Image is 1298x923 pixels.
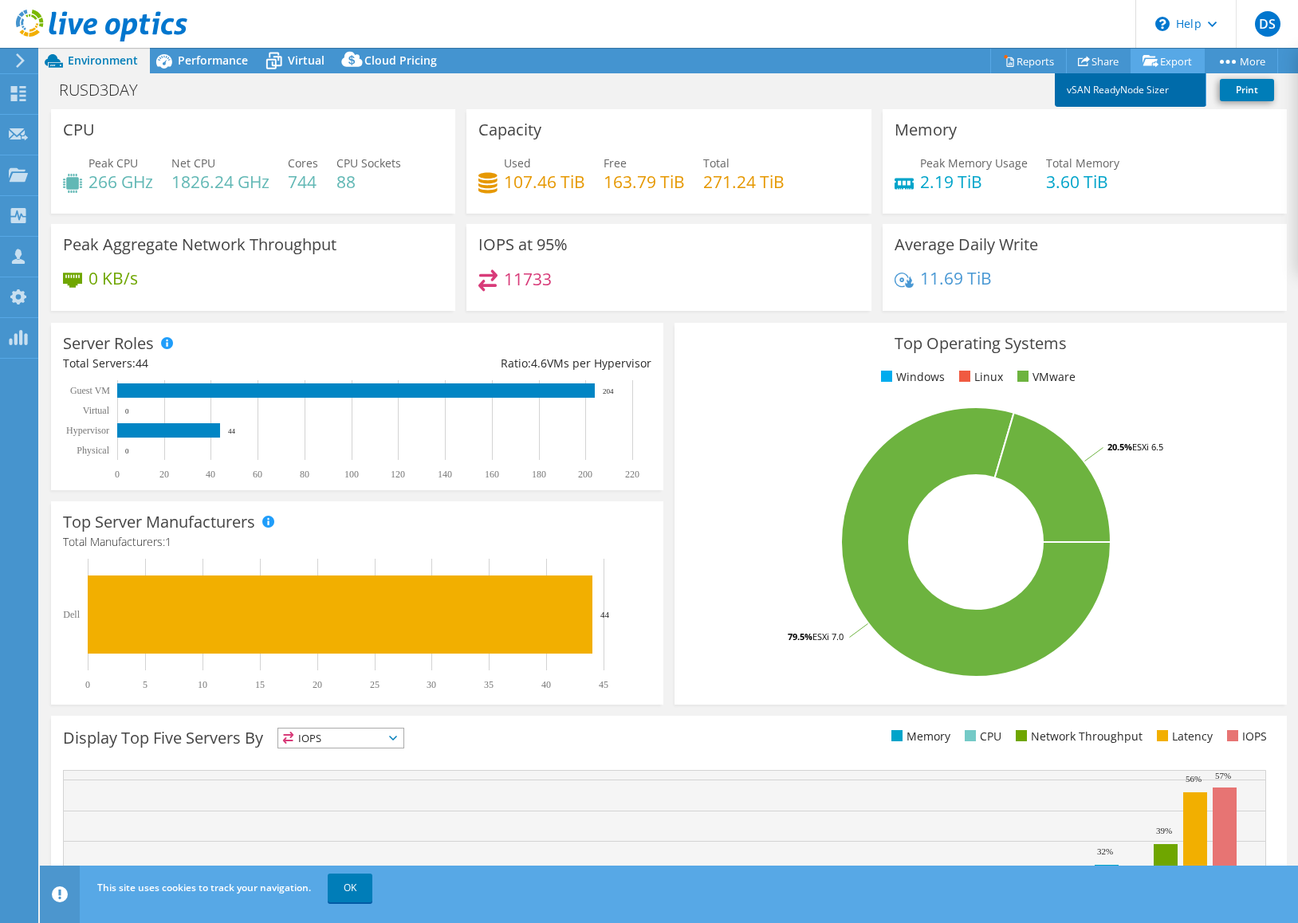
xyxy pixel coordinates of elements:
[604,155,627,171] span: Free
[1204,49,1278,73] a: More
[336,173,401,190] h4: 88
[1012,728,1143,745] li: Network Throughput
[370,679,380,690] text: 25
[178,53,248,68] span: Performance
[52,81,163,99] h1: RUSD3DAY
[478,236,568,253] h3: IOPS at 95%
[1066,49,1131,73] a: Share
[1046,155,1119,171] span: Total Memory
[703,173,785,190] h4: 271.24 TiB
[478,121,541,139] h3: Capacity
[255,679,265,690] text: 15
[1156,826,1172,835] text: 39%
[143,679,147,690] text: 5
[504,270,552,288] h4: 11733
[344,469,359,480] text: 100
[83,405,110,416] text: Virtual
[125,407,129,415] text: 0
[961,728,1001,745] li: CPU
[1013,368,1076,386] li: VMware
[895,121,957,139] h3: Memory
[686,335,1275,352] h3: Top Operating Systems
[1046,173,1119,190] h4: 3.60 TiB
[600,610,610,619] text: 44
[578,469,592,480] text: 200
[484,679,494,690] text: 35
[427,679,436,690] text: 30
[625,469,639,480] text: 220
[159,469,169,480] text: 20
[288,155,318,171] span: Cores
[541,679,551,690] text: 40
[228,427,236,435] text: 44
[1107,441,1132,453] tspan: 20.5%
[328,874,372,902] a: OK
[63,533,651,551] h4: Total Manufacturers:
[63,609,80,620] text: Dell
[1215,771,1231,780] text: 57%
[364,53,437,68] span: Cloud Pricing
[68,53,138,68] span: Environment
[920,155,1028,171] span: Peak Memory Usage
[1131,49,1205,73] a: Export
[77,445,109,456] text: Physical
[1097,846,1113,856] text: 32%
[599,679,608,690] text: 45
[1155,17,1170,31] svg: \n
[63,513,255,531] h3: Top Server Manufacturers
[171,173,269,190] h4: 1826.24 GHz
[165,534,171,549] span: 1
[603,387,614,395] text: 204
[604,173,685,190] h4: 163.79 TiB
[300,469,309,480] text: 80
[990,49,1067,73] a: Reports
[336,155,401,171] span: CPU Sockets
[115,469,120,480] text: 0
[1132,441,1163,453] tspan: ESXi 6.5
[1055,73,1206,107] a: vSAN ReadyNode Sizer
[1255,11,1280,37] span: DS
[63,236,336,253] h3: Peak Aggregate Network Throughput
[391,469,405,480] text: 120
[313,679,322,690] text: 20
[70,385,110,396] text: Guest VM
[206,469,215,480] text: 40
[97,881,311,894] span: This site uses cookies to track your navigation.
[136,355,148,371] span: 44
[198,679,207,690] text: 10
[66,425,109,436] text: Hypervisor
[887,728,950,745] li: Memory
[125,447,129,455] text: 0
[357,355,651,372] div: Ratio: VMs per Hypervisor
[88,269,138,287] h4: 0 KB/s
[812,630,844,642] tspan: ESXi 7.0
[1186,774,1202,784] text: 56%
[1153,728,1213,745] li: Latency
[253,469,262,480] text: 60
[63,355,357,372] div: Total Servers:
[63,335,154,352] h3: Server Roles
[920,173,1028,190] h4: 2.19 TiB
[504,155,531,171] span: Used
[955,368,1003,386] li: Linux
[88,155,138,171] span: Peak CPU
[85,679,90,690] text: 0
[485,469,499,480] text: 160
[895,236,1038,253] h3: Average Daily Write
[278,729,403,748] span: IOPS
[532,469,546,480] text: 180
[788,630,812,642] tspan: 79.5%
[288,53,324,68] span: Virtual
[171,155,215,171] span: Net CPU
[1220,79,1274,101] a: Print
[504,173,585,190] h4: 107.46 TiB
[438,469,452,480] text: 140
[531,355,547,371] span: 4.6
[88,173,153,190] h4: 266 GHz
[1223,728,1267,745] li: IOPS
[920,269,992,287] h4: 11.69 TiB
[288,173,318,190] h4: 744
[63,121,95,139] h3: CPU
[877,368,945,386] li: Windows
[703,155,730,171] span: Total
